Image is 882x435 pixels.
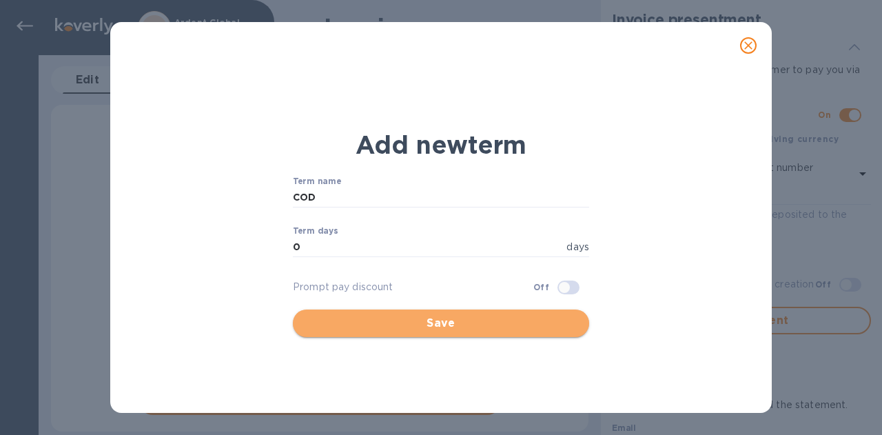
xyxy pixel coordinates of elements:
b: Off [533,282,549,292]
span: Save [304,315,578,332]
button: Save [293,310,589,337]
label: Term name [293,177,342,185]
button: close [732,29,765,62]
p: Prompt pay discount [293,280,533,294]
label: Term days [293,227,338,235]
p: days [566,240,589,254]
b: Add new term [356,130,526,160]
